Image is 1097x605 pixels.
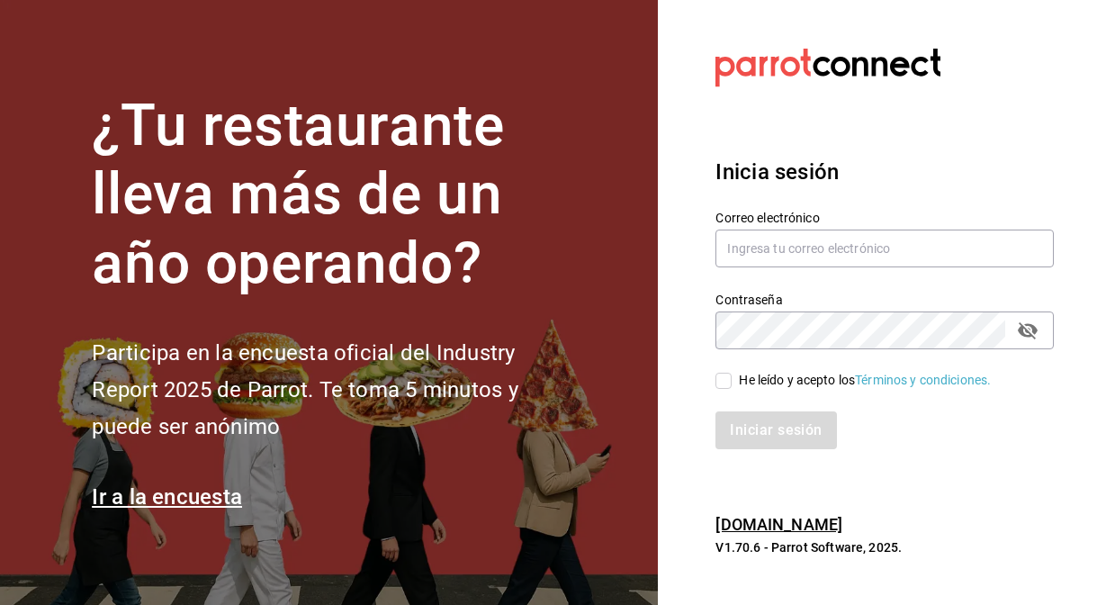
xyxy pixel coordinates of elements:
[855,373,991,387] a: Términos y condiciones.
[715,293,1054,305] label: Contraseña
[715,515,842,534] a: [DOMAIN_NAME]
[715,230,1054,267] input: Ingresa tu correo electrónico
[1012,315,1043,346] button: passwordField
[739,371,991,390] div: He leído y acepto los
[92,484,242,510] a: Ir a la encuesta
[715,156,1054,188] h3: Inicia sesión
[715,538,1054,556] p: V1.70.6 - Parrot Software, 2025.
[92,335,578,445] h2: Participa en la encuesta oficial del Industry Report 2025 de Parrot. Te toma 5 minutos y puede se...
[92,92,578,299] h1: ¿Tu restaurante lleva más de un año operando?
[715,211,1054,223] label: Correo electrónico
